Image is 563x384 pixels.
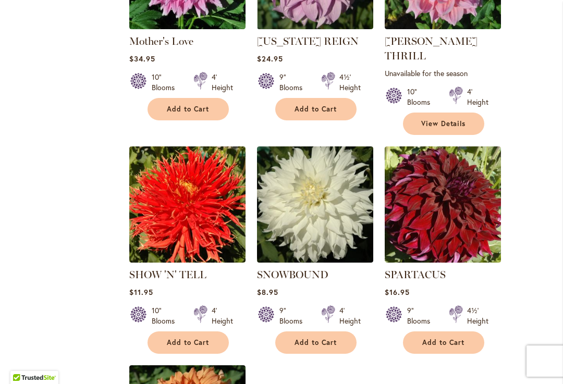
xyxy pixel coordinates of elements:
div: 9" Blooms [407,305,436,326]
a: SHOW 'N' TELL [129,255,246,265]
div: 4' Height [339,305,361,326]
a: View Details [403,113,484,135]
a: Otto's Thrill [385,21,501,31]
img: Snowbound [257,146,373,263]
div: 4' Height [212,305,233,326]
span: View Details [421,119,466,128]
a: OREGON REIGN [257,21,373,31]
span: $11.95 [129,287,153,297]
div: 10" Blooms [407,86,436,107]
a: [PERSON_NAME] THRILL [385,35,478,62]
a: Mother's Love [129,35,193,47]
div: 10" Blooms [152,305,181,326]
p: Unavailable for the season [385,68,501,78]
button: Add to Cart [403,331,484,354]
img: SHOW 'N' TELL [129,146,246,263]
a: Mother's Love [129,21,246,31]
span: Add to Cart [422,338,465,347]
span: Add to Cart [167,105,210,114]
a: SPARTACUS [385,268,446,281]
a: SHOW 'N' TELL [129,268,206,281]
span: Add to Cart [167,338,210,347]
a: Snowbound [257,255,373,265]
a: Spartacus [385,255,501,265]
div: 4' Height [467,86,488,107]
div: 4½' Height [339,72,361,93]
div: 9" Blooms [279,305,309,326]
span: Add to Cart [295,338,337,347]
div: 9" Blooms [279,72,309,93]
button: Add to Cart [275,98,357,120]
span: $34.95 [129,54,155,64]
span: $16.95 [385,287,410,297]
button: Add to Cart [275,331,357,354]
div: 4' Height [212,72,233,93]
span: $8.95 [257,287,278,297]
a: [US_STATE] REIGN [257,35,359,47]
span: Add to Cart [295,105,337,114]
button: Add to Cart [148,98,229,120]
span: $24.95 [257,54,283,64]
div: 4½' Height [467,305,488,326]
iframe: Launch Accessibility Center [8,347,37,376]
img: Spartacus [385,146,501,263]
div: 10" Blooms [152,72,181,93]
a: SNOWBOUND [257,268,328,281]
button: Add to Cart [148,331,229,354]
